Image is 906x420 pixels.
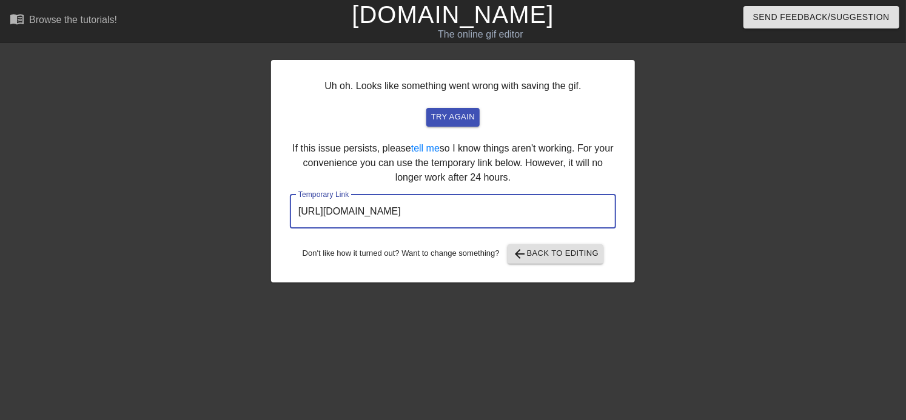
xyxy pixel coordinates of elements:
[508,244,604,264] button: Back to Editing
[753,10,890,25] span: Send Feedback/Suggestion
[308,27,653,42] div: The online gif editor
[743,6,899,28] button: Send Feedback/Suggestion
[290,244,616,264] div: Don't like how it turned out? Want to change something?
[352,1,554,28] a: [DOMAIN_NAME]
[426,108,480,127] button: try again
[290,195,616,228] input: bare
[431,110,475,124] span: try again
[10,12,117,30] a: Browse the tutorials!
[271,60,635,282] div: Uh oh. Looks like something went wrong with saving the gif. If this issue persists, please so I k...
[411,143,440,153] a: tell me
[512,247,527,261] span: arrow_back
[512,247,599,261] span: Back to Editing
[10,12,24,26] span: menu_book
[29,15,117,25] div: Browse the tutorials!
